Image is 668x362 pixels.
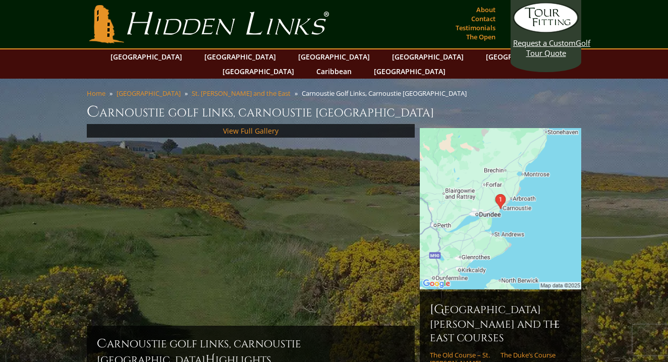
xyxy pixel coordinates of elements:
a: Testimonials [453,21,498,35]
a: View Full Gallery [223,126,279,136]
a: Contact [469,12,498,26]
li: Carnoustie Golf Links, Carnoustie [GEOGRAPHIC_DATA] [302,89,471,98]
a: [GEOGRAPHIC_DATA] [199,49,281,64]
a: [GEOGRAPHIC_DATA] [293,49,375,64]
a: [GEOGRAPHIC_DATA] [369,64,451,79]
a: The Open [464,30,498,44]
a: The Duke’s Course [500,351,565,359]
a: [GEOGRAPHIC_DATA] [481,49,563,64]
a: Home [87,89,105,98]
a: [GEOGRAPHIC_DATA] [105,49,187,64]
a: Request a CustomGolf Tour Quote [513,3,579,58]
h6: [GEOGRAPHIC_DATA][PERSON_NAME] and the East Courses [430,301,571,345]
span: Request a Custom [513,38,576,48]
a: [GEOGRAPHIC_DATA] [387,49,469,64]
a: [GEOGRAPHIC_DATA] [117,89,181,98]
h1: Carnoustie Golf Links, Carnoustie [GEOGRAPHIC_DATA] [87,102,581,122]
a: Caribbean [311,64,357,79]
a: [GEOGRAPHIC_DATA] [217,64,299,79]
a: St. [PERSON_NAME] and the East [192,89,291,98]
img: Google Map of Carnoustie Golf Centre, Links Parade, Carnoustie DD7 7JE, United Kingdom [420,128,581,289]
a: About [474,3,498,17]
